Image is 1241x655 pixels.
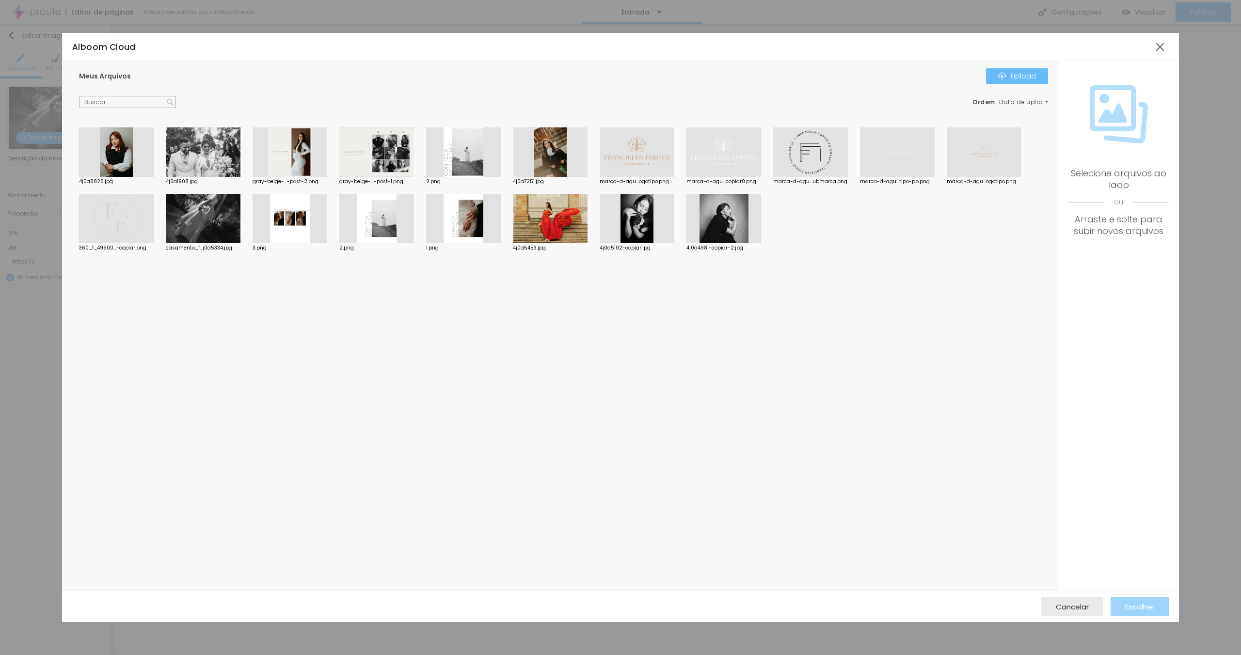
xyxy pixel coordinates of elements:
span: Escolher [1125,603,1155,611]
div: Selecione arquivos ao lado Arraste e solte para subir novos arquivos [1068,168,1169,237]
div: 360_f_49900...-copiar.png [79,246,154,250]
div: 4j0a8825.jpg [79,179,154,184]
span: Ordem [972,98,995,106]
span: Cancelar [1056,603,1089,611]
img: Icone [998,72,1006,80]
div: marca-d-agu...ogotipo.png [947,179,1021,184]
div: 4j0a7251.jpg [513,179,588,184]
div: gray-beige-...-post-2.png [253,179,327,184]
img: Icone [1090,85,1148,143]
button: Escolher [1111,597,1169,616]
div: gray-beige-...-post-1.png [339,179,414,184]
div: 4j0a4981-copiar-2.jpg [686,246,761,250]
img: Icone [167,99,174,106]
div: marca-d-agu...tipo-pb.png [860,179,935,184]
div: marca-d-agu...ubmarca.png [773,179,848,184]
div: Upload [998,72,1036,80]
span: Data de upload [999,99,1050,105]
div: 4j0a5102-copiar.jpg [600,246,674,250]
div: 1.png [426,246,501,250]
div: 3.png [253,246,327,250]
div: marca-d-agu...copiar0.png [686,179,761,184]
span: Alboom Cloud [72,41,136,53]
div: casamento_f...j0a5334.jpg [166,246,240,250]
div: 4j0a5453.jpg [513,246,588,250]
div: 4j0a1908.jpg [166,179,240,184]
input: Buscar [79,96,176,109]
div: marca-d-agu...ogotipo.png [600,179,674,184]
button: IconeUpload [986,68,1048,84]
span: ou [1068,191,1169,214]
div: : [972,99,1048,105]
div: 2.png [426,179,501,184]
button: Cancelar [1041,597,1103,616]
span: Meus Arquivos [79,71,131,81]
div: 2.png [339,246,414,250]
